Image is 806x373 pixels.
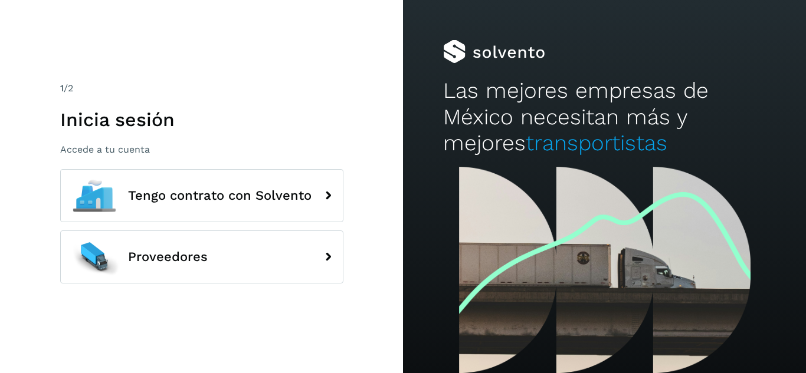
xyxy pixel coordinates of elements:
[60,108,343,131] h1: Inicia sesión
[128,250,208,264] span: Proveedores
[128,189,312,203] span: Tengo contrato con Solvento
[60,82,64,94] span: 1
[443,78,765,156] h2: Las mejores empresas de México necesitan más y mejores
[60,81,343,95] div: /2
[60,144,343,155] p: Accede a tu cuenta
[526,130,667,156] span: transportistas
[60,169,343,222] button: Tengo contrato con Solvento
[60,230,343,283] button: Proveedores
